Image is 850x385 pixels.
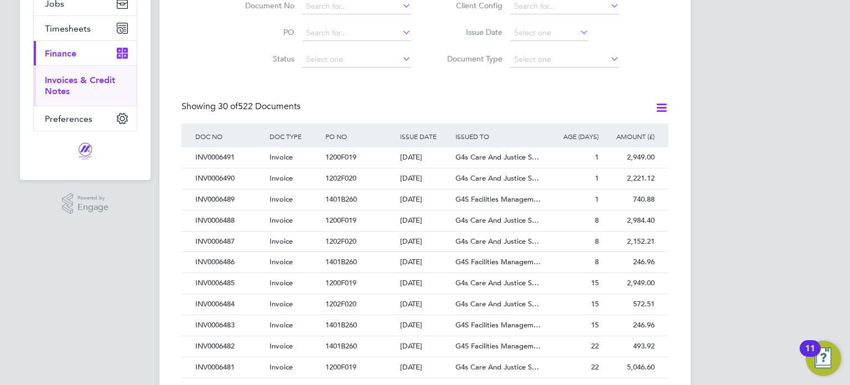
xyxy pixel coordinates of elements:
span: 1202F020 [325,299,356,309]
div: [DATE] [397,189,453,210]
span: 22 [591,362,599,372]
span: G4s Care And Justice S… [455,278,539,288]
div: 2,221.12 [602,168,657,189]
span: G4s Care And Justice S… [455,173,539,183]
div: INV0006487 [193,232,267,252]
span: 1200F019 [325,362,356,372]
a: Invoices & Credit Notes [45,75,115,96]
label: Document No [231,1,294,11]
span: G4S Facilities Managem… [455,341,541,351]
span: Preferences [45,114,92,124]
div: INV0006491 [193,147,267,168]
span: 1 [595,173,599,183]
span: Invoice [269,215,293,225]
input: Select one [510,25,589,41]
div: DOC TYPE [267,124,323,149]
span: 1401B260 [325,320,357,330]
span: 1401B260 [325,194,357,204]
span: Invoice [269,278,293,288]
span: 1 [595,152,599,162]
span: G4s Care And Justice S… [455,362,539,372]
div: 2,949.00 [602,273,657,294]
div: 493.92 [602,336,657,357]
div: [DATE] [397,273,453,294]
span: G4S Facilities Managem… [455,257,541,266]
div: [DATE] [397,232,453,252]
span: Invoice [269,362,293,372]
div: Showing [182,101,303,112]
span: 1200F019 [325,152,356,162]
span: 8 [595,215,599,225]
div: INV0006481 [193,357,267,378]
button: Finance [34,41,137,65]
span: 1401B260 [325,257,357,266]
div: DOC NO [193,124,267,149]
input: Select one [302,52,411,68]
div: ISSUED TO [453,124,546,149]
div: INV0006482 [193,336,267,357]
span: 1 [595,194,599,204]
span: G4S Facilities Managem… [455,320,541,330]
span: Powered by [77,193,108,203]
span: Invoice [269,194,293,204]
div: [DATE] [397,315,453,336]
span: G4s Care And Justice S… [455,215,539,225]
div: AMOUNT (£) [602,124,657,149]
input: Search for... [302,25,411,41]
span: Timesheets [45,23,91,34]
a: Powered byEngage [62,193,109,214]
span: Invoice [269,320,293,330]
span: 8 [595,237,599,246]
div: 2,152.21 [602,232,657,252]
button: Timesheets [34,16,137,40]
div: 11 [805,348,815,363]
span: 15 [591,278,599,288]
span: 15 [591,299,599,309]
div: 246.96 [602,315,657,336]
span: Invoice [269,173,293,183]
div: [DATE] [397,168,453,189]
label: Document Type [439,54,502,64]
div: PO NO [323,124,397,149]
span: Invoice [269,152,293,162]
span: Invoice [269,237,293,246]
span: G4s Care And Justice S… [455,299,539,309]
span: 1202F020 [325,237,356,246]
span: 22 [591,341,599,351]
div: 2,984.40 [602,211,657,231]
span: G4s Care And Justice S… [455,237,539,246]
span: 30 of [218,101,238,112]
span: Finance [45,48,76,59]
label: Status [231,54,294,64]
button: Preferences [34,106,137,131]
div: AGE (DAYS) [546,124,602,149]
span: Invoice [269,257,293,266]
span: 8 [595,257,599,266]
div: INV0006490 [193,168,267,189]
div: [DATE] [397,252,453,273]
div: [DATE] [397,294,453,315]
span: 1200F019 [325,278,356,288]
div: [DATE] [397,336,453,357]
span: G4S Facilities Managem… [455,194,541,204]
div: 246.96 [602,252,657,273]
div: [DATE] [397,357,453,378]
label: Client Config [439,1,502,11]
span: Engage [77,203,108,212]
button: Open Resource Center, 11 new notifications [806,341,841,376]
span: 1200F019 [325,215,356,225]
span: 1202F020 [325,173,356,183]
div: 5,046.60 [602,357,657,378]
div: ISSUE DATE [397,124,453,149]
div: 2,949.00 [602,147,657,168]
a: Go to home page [33,142,137,160]
span: 15 [591,320,599,330]
span: 522 Documents [218,101,300,112]
div: [DATE] [397,147,453,168]
div: INV0006488 [193,211,267,231]
div: INV0006483 [193,315,267,336]
span: Invoice [269,341,293,351]
div: [DATE] [397,211,453,231]
div: INV0006489 [193,189,267,210]
img: magnussearch-logo-retina.png [77,142,93,160]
